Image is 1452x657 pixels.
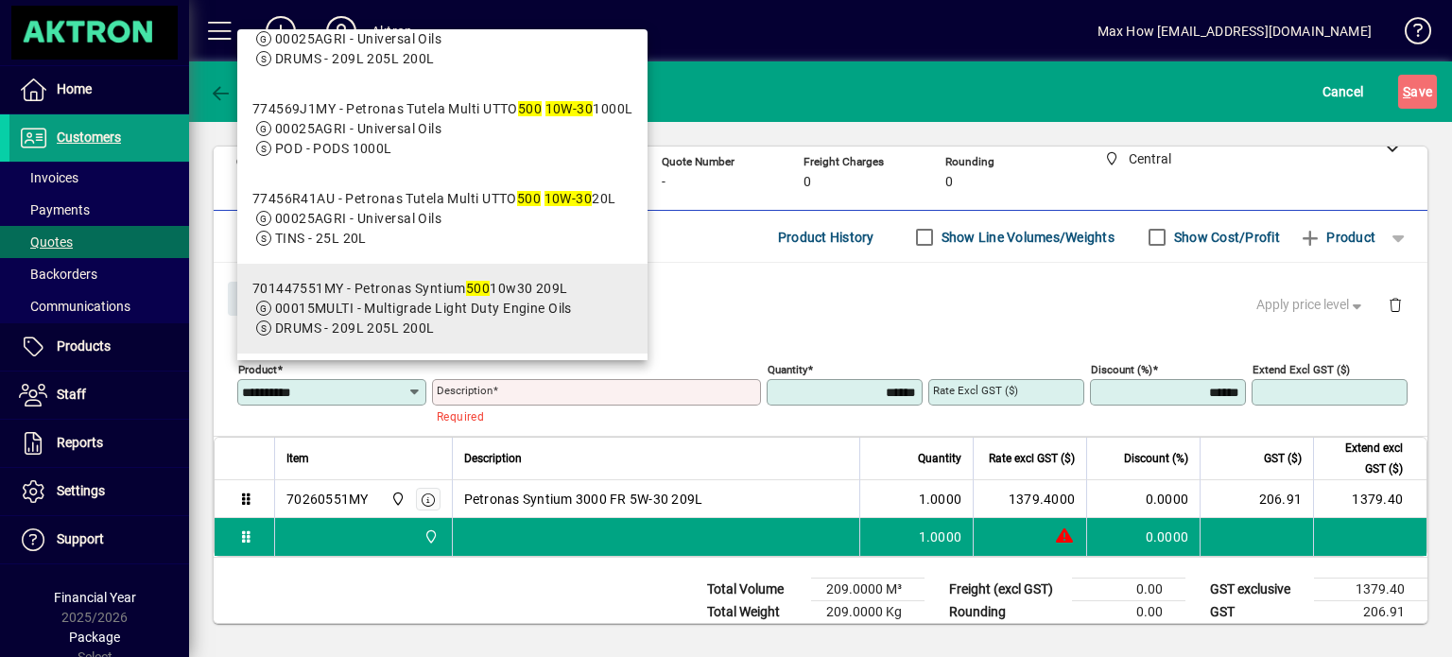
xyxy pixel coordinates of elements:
mat-label: Product [238,363,277,376]
span: Products [57,338,111,354]
span: Invoices [19,170,78,185]
em: 500 [517,191,541,206]
mat-option: 774569J1MY - Petronas Tutela Multi UTTO 500 10W-30 1000L [237,84,648,174]
td: GST exclusive [1201,579,1314,601]
div: 774569J1MY - Petronas Tutela Multi UTTO 1000L [252,99,633,119]
button: Add [251,14,311,48]
span: Communications [19,299,130,314]
span: Quotes [19,234,73,250]
span: Staff [57,387,86,402]
div: 701447551MY - Petronas Syntium 10w30 209L [252,279,572,299]
span: S [1403,84,1410,99]
span: Quantity [918,448,961,469]
button: Cancel [1318,75,1369,109]
td: 209.0000 Kg [811,601,925,624]
span: 00025AGRI - Universal Oils [275,211,441,226]
div: 70260551MY [286,490,369,509]
app-page-header-button: Back [189,75,293,109]
mat-label: Discount (%) [1091,363,1152,376]
app-page-header-button: Close [223,289,297,306]
div: Product [214,263,1427,332]
label: Show Line Volumes/Weights [938,228,1115,247]
td: Freight (excl GST) [940,579,1072,601]
span: Reports [57,435,103,450]
td: 209.0000 M³ [811,579,925,601]
a: Settings [9,468,189,515]
div: Max How [EMAIL_ADDRESS][DOMAIN_NAME] [1098,16,1372,46]
span: 0 [804,175,811,190]
span: Product History [778,222,874,252]
td: 0.0000 [1086,480,1200,518]
label: Show Cost/Profit [1170,228,1280,247]
td: 0.00 [1072,579,1185,601]
mat-option: 701447551MY - Petronas Syntium 500 10w30 209L [237,264,648,354]
span: - [662,175,665,190]
a: Knowledge Base [1391,4,1428,65]
mat-label: Extend excl GST ($) [1253,363,1350,376]
span: Central [386,489,407,510]
span: Item [286,448,309,469]
span: Customers [57,130,121,145]
td: Total Weight [698,601,811,624]
div: Aktron [372,16,412,46]
span: Payments [19,202,90,217]
span: DRUMS - 209L 205L 200L [275,320,435,336]
app-page-header-button: Delete [1373,296,1418,313]
span: Petronas Syntium 3000 FR 5W-30 209L [464,490,703,509]
td: 0.0000 [1086,518,1200,556]
span: Home [57,81,92,96]
mat-label: Quantity [768,363,807,376]
td: 1379.40 [1314,579,1427,601]
em: 500 [518,101,542,116]
button: Profile [311,14,372,48]
td: 1379.40 [1313,480,1426,518]
span: Settings [57,483,105,498]
span: 00025AGRI - Universal Oils [275,121,441,136]
span: GST ($) [1264,448,1302,469]
div: 77456R41AU - Petronas Tutela Multi UTTO 20L [252,189,616,209]
button: Apply price level [1249,288,1374,322]
td: GST [1201,601,1314,624]
td: 206.91 [1200,480,1313,518]
span: Close [235,284,285,315]
a: Payments [9,194,189,226]
span: Rate excl GST ($) [989,448,1075,469]
span: Cancel [1322,77,1364,107]
em: 500 [466,281,490,296]
span: 1.0000 [919,490,962,509]
td: 0.00 [1072,601,1185,624]
a: Reports [9,420,189,467]
span: Description [464,448,522,469]
a: Home [9,66,189,113]
span: Support [57,531,104,546]
a: Quotes [9,226,189,258]
button: Product History [770,220,882,254]
a: Support [9,516,189,563]
span: Financial Year [54,590,136,605]
button: Save [1398,75,1437,109]
mat-error: Required [437,406,746,425]
span: DRUMS - 209L 205L 200L [275,51,435,66]
span: Backorders [19,267,97,282]
td: 206.91 [1314,601,1427,624]
a: Invoices [9,162,189,194]
span: POD - PODS 1000L [275,141,392,156]
span: ave [1403,77,1432,107]
span: TINS - 25L 20L [275,231,367,246]
em: 10W-30 [545,101,594,116]
mat-option: 77456R41AU - Petronas Tutela Multi UTTO 500 10W-30 20L [237,174,648,264]
a: Backorders [9,258,189,290]
button: Close [228,282,292,316]
a: Staff [9,372,189,419]
span: Package [69,630,120,645]
span: 0 [945,175,953,190]
button: Delete [1373,282,1418,327]
span: Back [209,84,272,99]
span: 1.0000 [919,527,962,546]
td: Total Volume [698,579,811,601]
div: 1379.4000 [985,490,1075,509]
em: 10W-30 [544,191,593,206]
span: 00025AGRI - Universal Oils [275,31,441,46]
span: Apply price level [1256,295,1366,315]
a: Products [9,323,189,371]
